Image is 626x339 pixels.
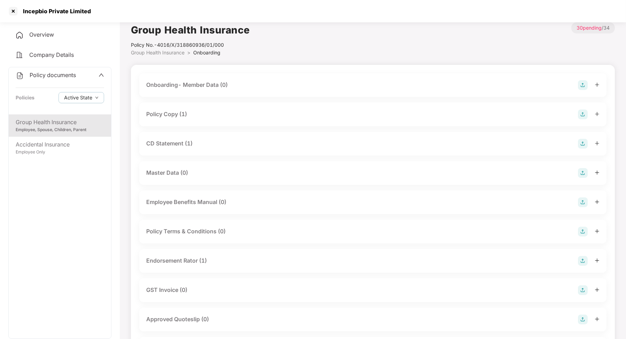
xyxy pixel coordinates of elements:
[595,112,600,116] span: plus
[577,25,602,31] span: 30 pending
[16,140,104,149] div: Accidental Insurance
[193,50,220,55] span: Onboarding
[99,72,104,78] span: up
[146,139,193,148] div: CD Statement (1)
[16,149,104,156] div: Employee Only
[19,8,91,15] div: Incepbio Private Limited
[595,170,600,175] span: plus
[146,286,187,294] div: GST Invoice (0)
[15,31,24,39] img: svg+xml;base64,PHN2ZyB4bWxucz0iaHR0cDovL3d3dy53My5vcmcvMjAwMC9zdmciIHdpZHRoPSIyNCIgaGVpZ2h0PSIyNC...
[595,287,600,292] span: plus
[187,50,190,55] span: >
[146,315,209,324] div: Approved Quoteslip (0)
[578,285,588,295] img: svg+xml;base64,PHN2ZyB4bWxucz0iaHR0cDovL3d3dy53My5vcmcvMjAwMC9zdmciIHdpZHRoPSIyOCIgaGVpZ2h0PSIyOC...
[15,51,24,59] img: svg+xml;base64,PHN2ZyB4bWxucz0iaHR0cDovL3d3dy53My5vcmcvMjAwMC9zdmciIHdpZHRoPSIyNCIgaGVpZ2h0PSIyNC...
[578,227,588,236] img: svg+xml;base64,PHN2ZyB4bWxucz0iaHR0cDovL3d3dy53My5vcmcvMjAwMC9zdmciIHdpZHRoPSIyOCIgaGVpZ2h0PSIyOC...
[146,81,228,89] div: Onboarding- Member Data (0)
[146,198,226,206] div: Employee Benefits Manual (0)
[131,50,185,55] span: Group Health Insurance
[146,110,187,119] div: Policy Copy (1)
[131,41,250,49] div: Policy No.- 4016/X/318860936/01/000
[595,141,600,146] span: plus
[29,51,74,58] span: Company Details
[578,80,588,90] img: svg+xml;base64,PHN2ZyB4bWxucz0iaHR0cDovL3d3dy53My5vcmcvMjAwMC9zdmciIHdpZHRoPSIyOCIgaGVpZ2h0PSIyOC...
[595,258,600,263] span: plus
[30,71,76,78] span: Policy documents
[16,127,104,133] div: Employee, Spouse, Children, Parent
[595,82,600,87] span: plus
[131,22,250,38] h1: Group Health Insurance
[578,256,588,266] img: svg+xml;base64,PHN2ZyB4bWxucz0iaHR0cDovL3d3dy53My5vcmcvMjAwMC9zdmciIHdpZHRoPSIyOCIgaGVpZ2h0PSIyOC...
[146,227,226,236] div: Policy Terms & Conditions (0)
[29,31,54,38] span: Overview
[16,118,104,127] div: Group Health Insurance
[578,110,588,119] img: svg+xml;base64,PHN2ZyB4bWxucz0iaHR0cDovL3d3dy53My5vcmcvMjAwMC9zdmciIHdpZHRoPSIyOCIgaGVpZ2h0PSIyOC...
[578,197,588,207] img: svg+xml;base64,PHN2ZyB4bWxucz0iaHR0cDovL3d3dy53My5vcmcvMjAwMC9zdmciIHdpZHRoPSIyOCIgaGVpZ2h0PSIyOC...
[95,96,99,100] span: down
[578,315,588,324] img: svg+xml;base64,PHN2ZyB4bWxucz0iaHR0cDovL3d3dy53My5vcmcvMjAwMC9zdmciIHdpZHRoPSIyOCIgaGVpZ2h0PSIyOC...
[64,94,92,101] span: Active State
[58,92,104,103] button: Active Statedown
[571,22,615,33] p: / 34
[16,71,24,80] img: svg+xml;base64,PHN2ZyB4bWxucz0iaHR0cDovL3d3dy53My5vcmcvMjAwMC9zdmciIHdpZHRoPSIyNCIgaGVpZ2h0PSIyNC...
[578,168,588,178] img: svg+xml;base64,PHN2ZyB4bWxucz0iaHR0cDovL3d3dy53My5vcmcvMjAwMC9zdmciIHdpZHRoPSIyOCIgaGVpZ2h0PSIyOC...
[578,139,588,149] img: svg+xml;base64,PHN2ZyB4bWxucz0iaHR0cDovL3d3dy53My5vcmcvMjAwMC9zdmciIHdpZHRoPSIyOCIgaGVpZ2h0PSIyOC...
[146,168,188,177] div: Master Data (0)
[595,229,600,234] span: plus
[595,199,600,204] span: plus
[595,317,600,322] span: plus
[16,94,34,101] div: Policies
[146,256,207,265] div: Endorsement Rator (1)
